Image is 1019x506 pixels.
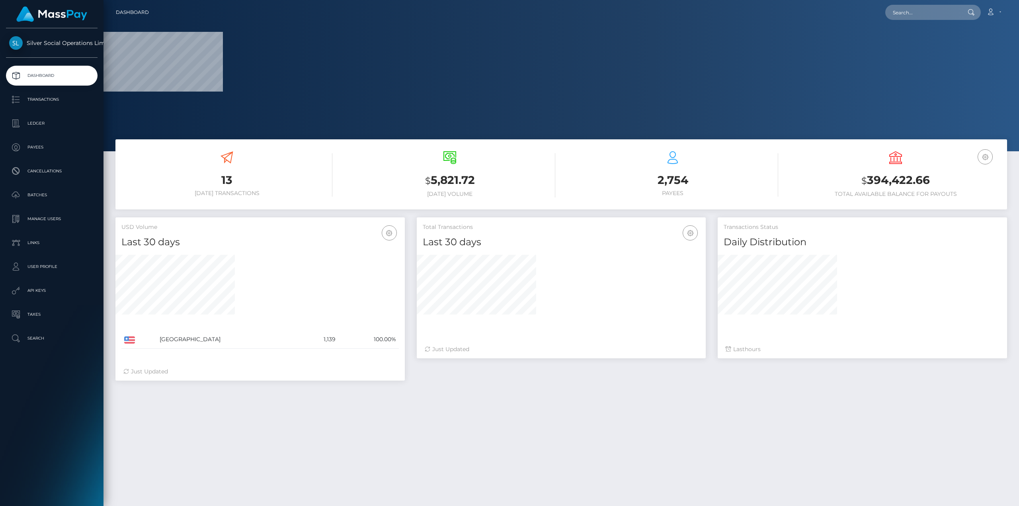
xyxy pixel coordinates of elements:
[6,113,98,133] a: Ledger
[9,141,94,153] p: Payees
[790,172,1001,189] h3: 394,422.66
[9,237,94,249] p: Links
[885,5,960,20] input: Search...
[121,235,399,249] h4: Last 30 days
[338,330,398,349] td: 100.00%
[16,6,87,22] img: MassPay Logo
[121,190,332,197] h6: [DATE] Transactions
[6,90,98,109] a: Transactions
[344,172,555,189] h3: 5,821.72
[425,175,431,186] small: $
[6,257,98,277] a: User Profile
[6,185,98,205] a: Batches
[6,209,98,229] a: Manage Users
[724,235,1001,249] h4: Daily Distribution
[9,165,94,177] p: Cancellations
[9,213,94,225] p: Manage Users
[9,332,94,344] p: Search
[301,330,338,349] td: 1,139
[724,223,1001,231] h5: Transactions Status
[121,172,332,188] h3: 13
[157,330,301,349] td: [GEOGRAPHIC_DATA]
[726,345,999,354] div: Last hours
[9,189,94,201] p: Batches
[344,191,555,197] h6: [DATE] Volume
[6,137,98,157] a: Payees
[6,281,98,301] a: API Keys
[121,223,399,231] h5: USD Volume
[423,235,700,249] h4: Last 30 days
[124,336,135,344] img: US.png
[9,261,94,273] p: User Profile
[423,223,700,231] h5: Total Transactions
[9,36,23,50] img: Silver Social Operations Limited
[6,305,98,324] a: Taxes
[6,161,98,181] a: Cancellations
[9,285,94,297] p: API Keys
[9,309,94,320] p: Taxes
[567,172,778,188] h3: 2,754
[567,190,778,197] h6: Payees
[790,191,1001,197] h6: Total Available Balance for Payouts
[123,367,397,376] div: Just Updated
[6,39,98,47] span: Silver Social Operations Limited
[9,94,94,105] p: Transactions
[6,66,98,86] a: Dashboard
[6,233,98,253] a: Links
[116,4,149,21] a: Dashboard
[861,175,867,186] small: $
[9,117,94,129] p: Ledger
[6,328,98,348] a: Search
[9,70,94,82] p: Dashboard
[425,345,698,354] div: Just Updated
